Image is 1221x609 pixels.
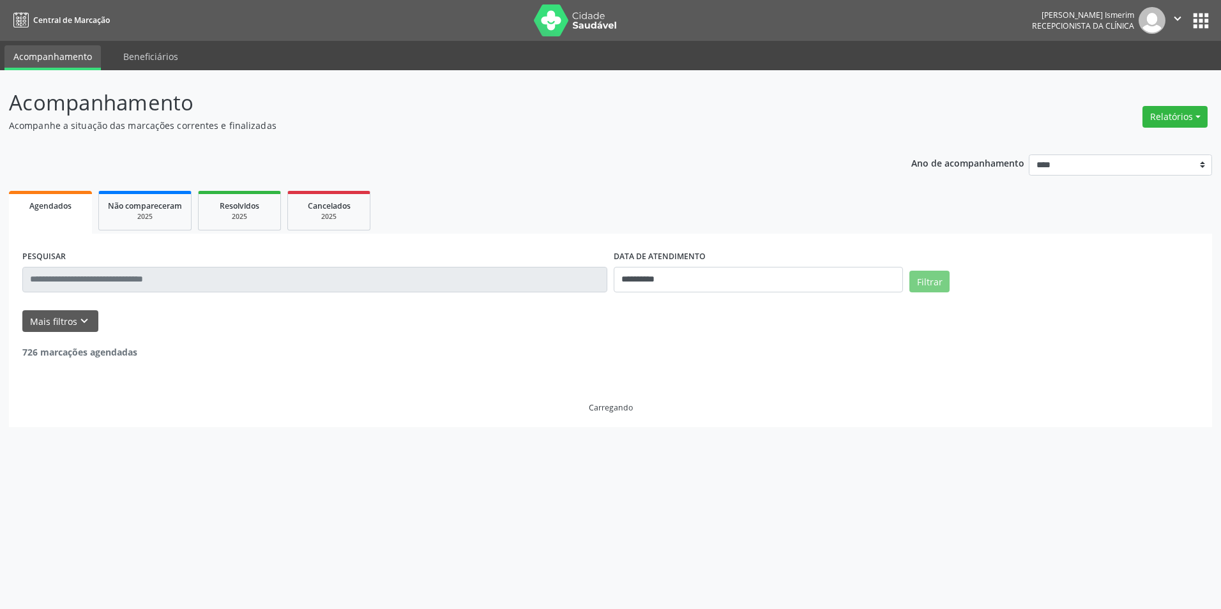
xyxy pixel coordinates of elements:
button:  [1165,7,1190,34]
button: Filtrar [909,271,950,292]
button: apps [1190,10,1212,32]
span: Não compareceram [108,200,182,211]
strong: 726 marcações agendadas [22,346,137,358]
p: Acompanhe a situação das marcações correntes e finalizadas [9,119,851,132]
button: Mais filtroskeyboard_arrow_down [22,310,98,333]
label: PESQUISAR [22,247,66,267]
a: Beneficiários [114,45,187,68]
i:  [1171,11,1185,26]
button: Relatórios [1142,106,1208,128]
img: img [1139,7,1165,34]
span: Central de Marcação [33,15,110,26]
span: Agendados [29,200,72,211]
label: DATA DE ATENDIMENTO [614,247,706,267]
div: Carregando [589,402,633,413]
div: [PERSON_NAME] Ismerim [1032,10,1134,20]
div: 2025 [297,212,361,222]
i: keyboard_arrow_down [77,314,91,328]
p: Ano de acompanhamento [911,154,1024,170]
a: Acompanhamento [4,45,101,70]
span: Cancelados [308,200,351,211]
span: Resolvidos [220,200,259,211]
a: Central de Marcação [9,10,110,31]
span: Recepcionista da clínica [1032,20,1134,31]
div: 2025 [108,212,182,222]
p: Acompanhamento [9,87,851,119]
div: 2025 [208,212,271,222]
